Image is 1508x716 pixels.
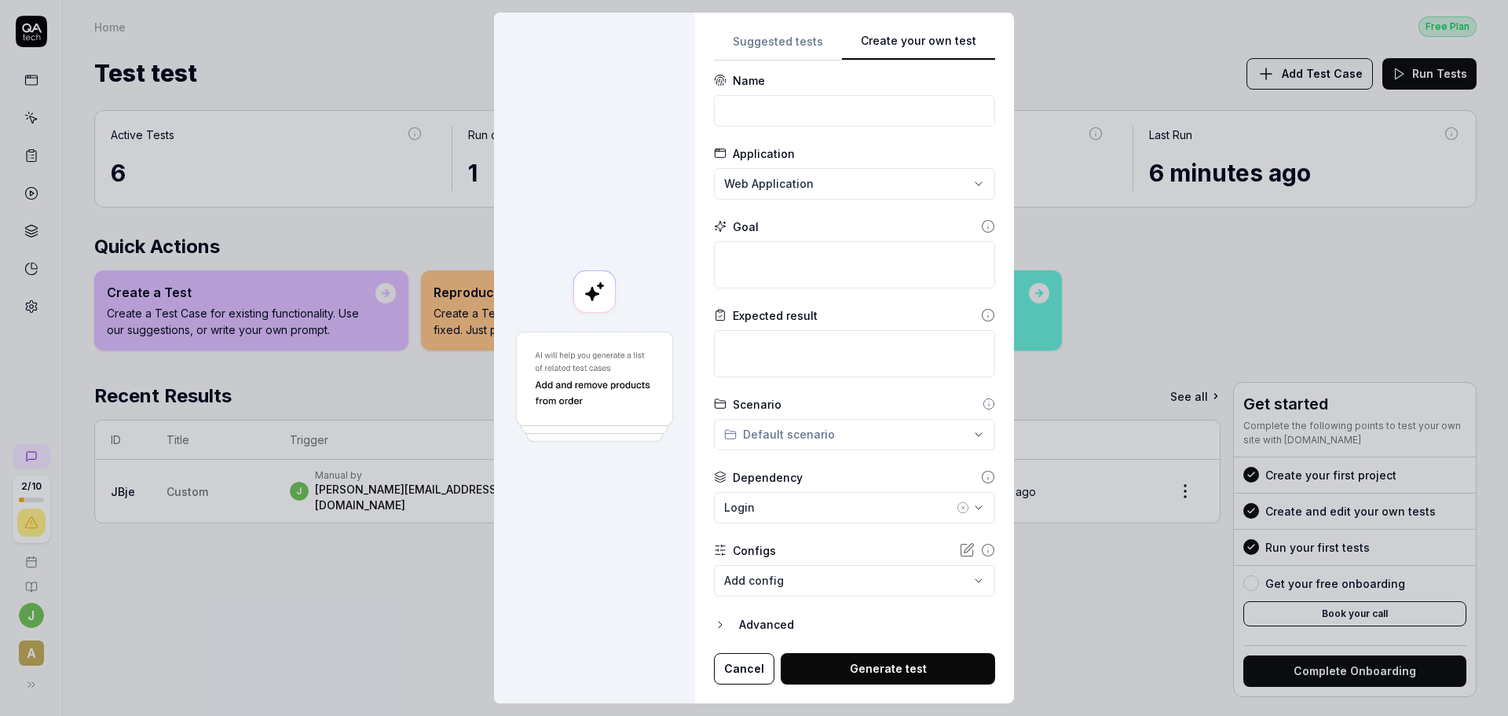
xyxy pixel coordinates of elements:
img: Generate a test using AI [513,329,676,445]
span: Web Application [724,175,814,192]
button: Cancel [714,653,774,685]
button: Generate test [781,653,995,685]
button: Advanced [714,615,995,634]
div: Login [724,499,953,516]
div: Scenario [733,396,781,413]
button: Login [714,492,995,523]
button: Web Application [714,168,995,200]
div: Configs [733,542,776,559]
button: Default scenario [714,419,995,450]
div: Dependency [733,469,803,486]
button: Create your own test [842,32,995,61]
div: Application [733,145,795,162]
button: Suggested tests [714,32,842,61]
div: Advanced [739,615,995,634]
div: Goal [733,218,759,235]
div: Name [733,72,765,89]
div: Default scenario [724,426,835,442]
div: Expected result [733,307,818,324]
